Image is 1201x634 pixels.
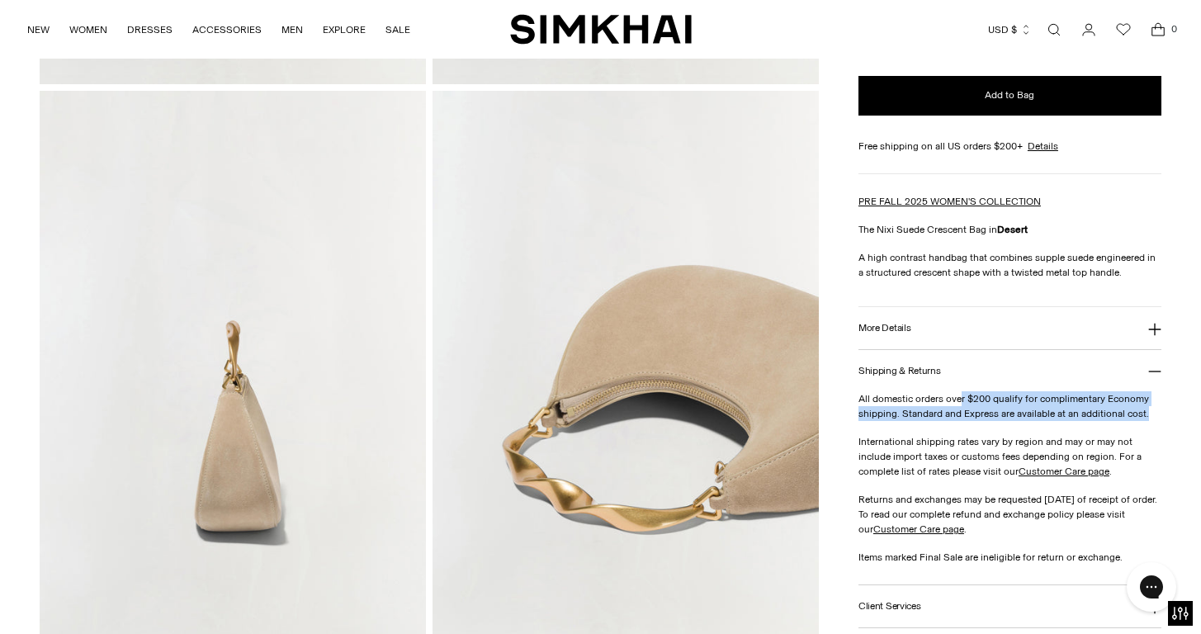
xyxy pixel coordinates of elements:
a: Go to the account page [1072,13,1105,46]
p: All domestic orders over $200 qualify for complimentary Economy shipping. Standard and Express ar... [858,391,1161,421]
a: Customer Care page [1019,466,1109,477]
button: USD $ [988,12,1032,48]
a: SIMKHAI [510,13,692,45]
iframe: Sign Up via Text for Offers [13,571,166,621]
a: WOMEN [69,12,107,48]
a: ACCESSORIES [192,12,262,48]
a: DRESSES [127,12,173,48]
a: NEW [27,12,50,48]
a: MEN [281,12,303,48]
p: International shipping rates vary by region and may or may not include import taxes or customs fe... [858,434,1161,479]
div: Free shipping on all US orders $200+ [858,139,1161,154]
button: Shipping & Returns [858,349,1161,391]
h3: More Details [858,323,910,334]
a: EXPLORE [323,12,366,48]
p: The Nixi Suede Crescent Bag in [858,222,1161,237]
strong: Desert [997,224,1028,235]
a: PRE FALL 2025 WOMEN'S COLLECTION [858,196,1041,207]
p: Items marked Final Sale are ineligible for return or exchange. [858,550,1161,565]
a: SALE [385,12,410,48]
p: A high contrast handbag that combines supple suede engineered in a structured crescent shape with... [858,250,1161,280]
iframe: Gorgias live chat messenger [1118,556,1184,617]
span: Add to Bag [985,88,1034,102]
button: Add to Bag [858,76,1161,116]
p: Returns and exchanges may be requested [DATE] of receipt of order. To read our complete refund an... [858,492,1161,537]
button: Client Services [858,585,1161,627]
a: Wishlist [1107,13,1140,46]
span: 0 [1166,21,1181,36]
h3: Shipping & Returns [858,365,941,376]
h3: Client Services [858,601,921,612]
a: Customer Care page [873,523,964,535]
button: More Details [858,307,1161,349]
a: Open cart modal [1142,13,1175,46]
a: Open search modal [1038,13,1071,46]
a: Details [1028,139,1058,154]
